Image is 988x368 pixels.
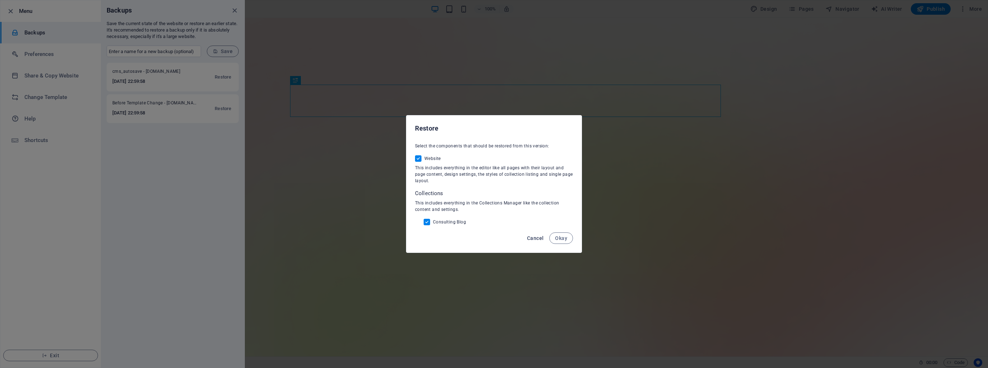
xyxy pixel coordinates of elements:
span: Website [424,156,441,161]
span: This includes everything in the Collections Manager like the collection content and settings. [415,200,559,212]
span: Okay [555,235,567,241]
button: Okay [549,232,573,244]
h2: Restore [415,124,573,133]
span: This includes everything in the editor like all pages with their layout and page content, design ... [415,165,573,183]
p: Collections [415,190,573,197]
span: Consulting Blog [433,219,466,225]
span: Select the components that should be restored from this version: [415,143,549,148]
span: Cancel [527,235,544,241]
button: Cancel [524,232,546,244]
